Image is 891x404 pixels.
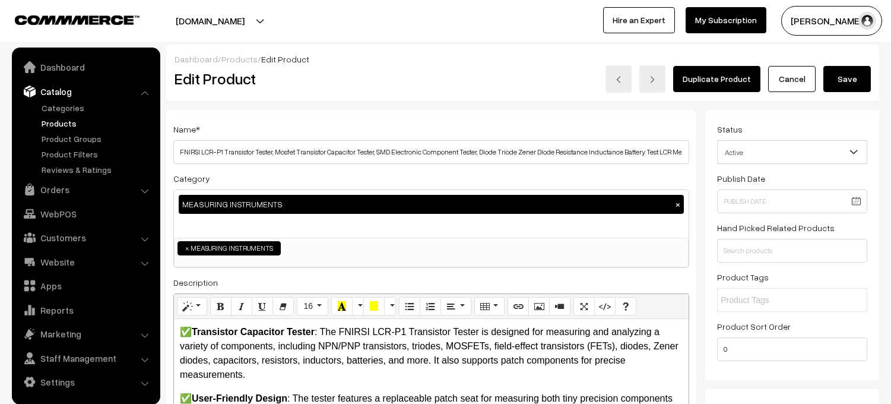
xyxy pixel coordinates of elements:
[173,140,689,164] input: Name
[297,297,328,316] button: Font Size
[39,132,156,145] a: Product Groups
[615,297,636,316] button: Help
[221,54,258,64] a: Products
[331,297,353,316] button: Recent Color
[823,66,871,92] button: Save
[39,117,156,130] a: Products
[399,297,420,316] button: Unordered list (⌘+⇧+NUM7)
[673,66,760,92] a: Duplicate Product
[272,297,294,316] button: Remove Font Style (⌘+\)
[717,140,867,164] span: Active
[252,297,273,316] button: Underline (⌘+U)
[210,297,232,316] button: Bold (⌘+B)
[717,172,765,185] label: Publish Date
[180,325,683,382] p: : The FNIRSI LCR-P1 Transistor Tester is designed for measuring and analyzing a variety of compon...
[603,7,675,33] a: Hire an Expert
[686,7,766,33] a: My Subscription
[718,142,867,163] span: Active
[180,327,315,337] b: ✅Transistor Capacitor Tester
[649,76,656,83] img: right-arrow.png
[175,54,218,64] a: Dashboard
[15,81,156,102] a: Catalog
[673,199,683,210] button: ×
[15,323,156,345] a: Marketing
[15,12,119,26] a: COMMMERCE
[39,163,156,176] a: Reviews & Ratings
[179,195,684,214] div: MEASURING INSTRUMENTS
[261,54,309,64] span: Edit Product
[573,297,595,316] button: Full Screen
[39,102,156,114] a: Categories
[717,239,867,263] input: Search products
[721,294,825,307] input: Product Tags
[858,12,876,30] img: user
[508,297,529,316] button: Link (⌘+K)
[615,76,622,83] img: left-arrow.png
[231,297,252,316] button: Italic (⌘+I)
[420,297,441,316] button: Ordered list (⌘+⇧+NUM8)
[175,70,454,88] h2: Edit Product
[15,275,156,296] a: Apps
[594,297,616,316] button: Code View
[173,123,200,135] label: Name
[303,301,313,311] span: 16
[173,276,218,289] label: Description
[180,393,287,403] b: ✅User-Friendly Design
[177,297,207,316] button: Style
[15,371,156,393] a: Settings
[15,227,156,248] a: Customers
[717,123,743,135] label: Status
[363,297,385,316] button: Background Color
[352,297,364,316] button: More Color
[440,297,471,316] button: Paragraph
[528,297,550,316] button: Picture
[175,53,871,65] div: / /
[474,297,505,316] button: Table
[717,190,867,213] input: Publish Date
[134,6,286,36] button: [DOMAIN_NAME]
[15,203,156,225] a: WebPOS
[15,299,156,321] a: Reports
[717,337,867,361] input: Enter Number
[15,179,156,200] a: Orders
[781,6,882,36] button: [PERSON_NAME]
[39,148,156,160] a: Product Filters
[549,297,570,316] button: Video
[384,297,396,316] button: More Color
[717,271,769,283] label: Product Tags
[15,348,156,369] a: Staff Management
[15,56,156,78] a: Dashboard
[15,251,156,273] a: Website
[717,222,835,234] label: Hand Picked Related Products
[717,320,791,333] label: Product Sort Order
[15,15,139,24] img: COMMMERCE
[768,66,816,92] a: Cancel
